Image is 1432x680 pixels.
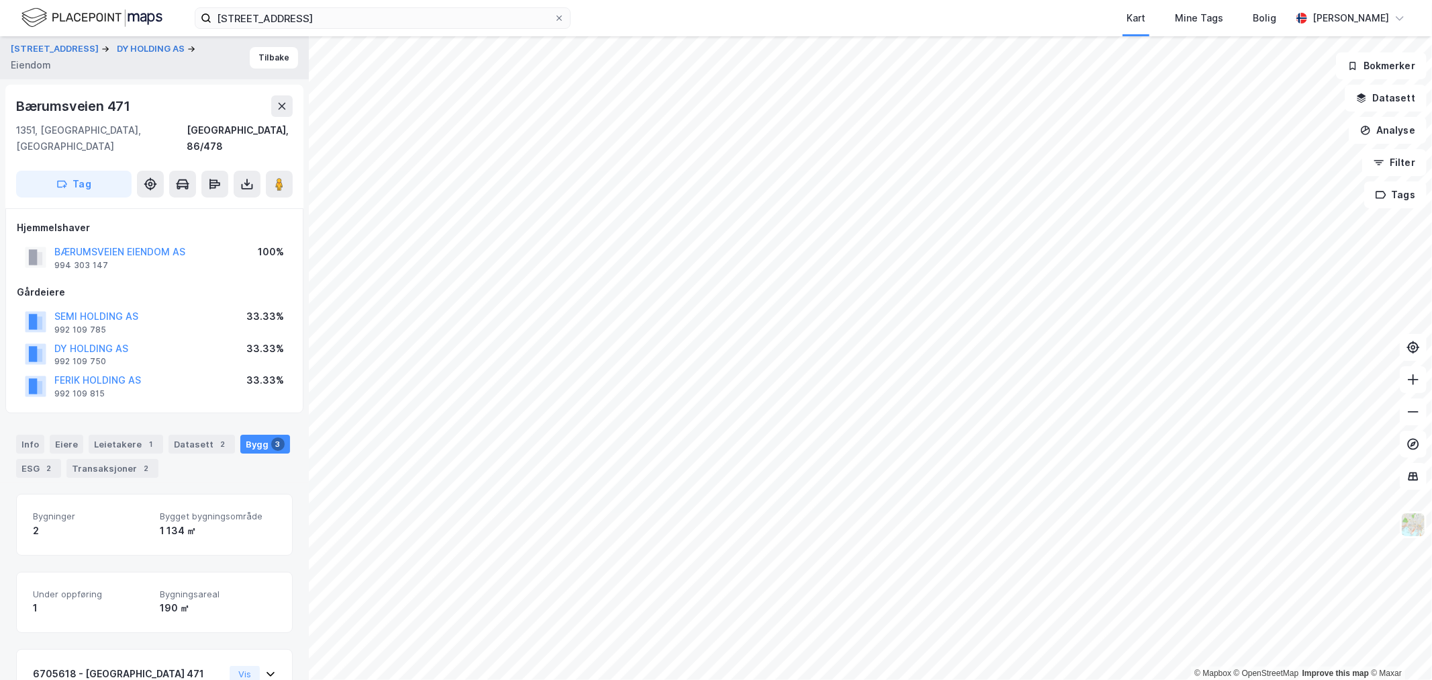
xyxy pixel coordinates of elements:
div: 33.33% [246,341,284,357]
div: 992 109 815 [54,388,105,399]
div: Bygg [240,435,290,454]
img: logo.f888ab2527a4732fd821a326f86c7f29.svg [21,6,162,30]
input: Søk på adresse, matrikkel, gårdeiere, leietakere eller personer [211,8,554,28]
div: Hjemmelshaver [17,220,292,236]
button: Datasett [1345,85,1427,112]
div: Datasett [169,435,235,454]
div: 2 [140,462,153,475]
div: ESG [16,459,61,478]
div: 1 134 ㎡ [160,523,276,539]
div: Mine Tags [1175,10,1223,26]
img: Z [1400,512,1426,538]
span: Bygninger [33,511,149,522]
div: 33.33% [246,308,284,325]
button: Tilbake [250,47,298,69]
button: Bokmerker [1336,52,1427,79]
div: Kontrollprogram for chat [1365,615,1432,680]
div: Bærumsveien 471 [16,95,133,117]
div: Eiendom [11,57,51,73]
div: Leietakere [89,435,163,454]
div: Kart [1127,10,1145,26]
button: DY HOLDING AS [117,42,187,56]
a: Mapbox [1194,669,1231,678]
div: 190 ㎡ [160,600,276,616]
div: 3 [271,437,285,451]
div: 1351, [GEOGRAPHIC_DATA], [GEOGRAPHIC_DATA] [16,122,187,155]
div: Gårdeiere [17,284,292,300]
button: Filter [1362,149,1427,176]
div: 2 [216,437,230,451]
div: 1 [33,600,149,616]
div: 992 109 785 [54,325,106,335]
span: Under oppføring [33,589,149,600]
button: Analyse [1349,117,1427,144]
div: Bolig [1253,10,1276,26]
div: 2 [42,462,56,475]
span: Bygningsareal [160,589,276,600]
div: 33.33% [246,372,284,388]
div: Info [16,435,44,454]
div: [GEOGRAPHIC_DATA], 86/478 [187,122,293,155]
div: 1 [144,437,158,451]
span: Bygget bygningsområde [160,511,276,522]
div: 992 109 750 [54,356,106,367]
button: Tag [16,171,132,198]
div: 2 [33,523,149,539]
div: Eiere [50,435,83,454]
div: Transaksjoner [66,459,158,478]
div: 994 303 147 [54,260,108,271]
button: Tags [1364,181,1427,208]
a: Improve this map [1302,669,1369,678]
button: [STREET_ADDRESS] [11,42,101,56]
div: 100% [258,244,284,260]
div: [PERSON_NAME] [1312,10,1389,26]
iframe: Chat Widget [1365,615,1432,680]
a: OpenStreetMap [1234,669,1299,678]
